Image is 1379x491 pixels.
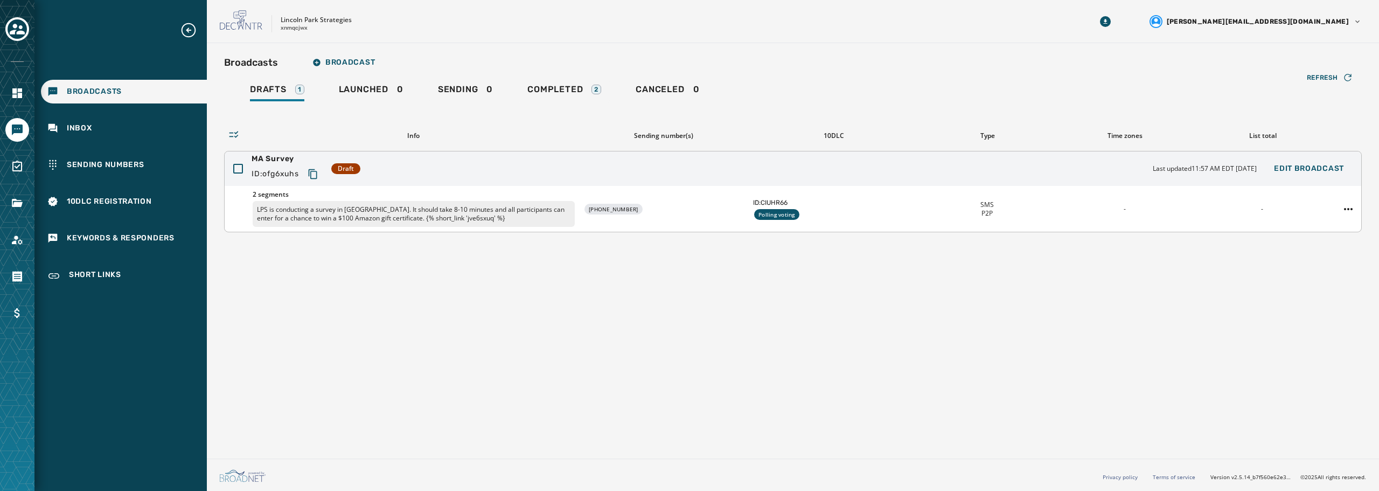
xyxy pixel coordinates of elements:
div: 2 [591,85,601,94]
a: Navigate to Sending Numbers [41,153,207,177]
span: SMS [980,200,994,209]
div: [PHONE_NUMBER] [584,204,643,215]
a: Navigate to Account [5,228,29,252]
div: List total [1198,132,1327,140]
span: Last updated 11:57 AM EDT [DATE] [1153,164,1257,173]
div: Polling voting [754,209,799,220]
div: - [1060,205,1189,213]
a: Navigate to Messaging [5,118,29,142]
span: Canceled [636,84,684,95]
h2: Broadcasts [224,55,278,70]
span: ID: CIUHR66 [753,198,914,207]
button: Copy text to clipboard [303,164,323,184]
span: Sending [438,84,478,95]
a: Drafts1 [241,79,313,103]
a: Navigate to Keywords & Responders [41,226,207,250]
span: Launched [339,84,388,95]
span: v2.5.14_b7f560e62e3347fd09829e8ac9922915a95fe427 [1231,473,1292,481]
p: xnmqcjwx [281,24,308,32]
button: Toggle account select drawer [5,17,29,41]
a: Navigate to Billing [5,301,29,325]
a: Navigate to Surveys [5,155,29,178]
div: Info [252,132,575,140]
span: 10DLC Registration [67,196,152,207]
a: Navigate to Inbox [41,116,207,140]
span: MA Survey [252,154,323,164]
button: User settings [1145,11,1366,32]
a: Navigate to Orders [5,265,29,288]
div: 0 [636,84,699,101]
span: Draft [338,164,354,173]
div: Type [923,132,1052,140]
a: Navigate to Broadcasts [41,80,207,103]
a: Navigate to 10DLC Registration [41,190,207,213]
a: Sending0 [429,79,502,103]
span: Completed [527,84,583,95]
a: Launched0 [330,79,412,103]
span: © 2025 All rights reserved. [1300,473,1366,481]
span: [PERSON_NAME][EMAIL_ADDRESS][DOMAIN_NAME] [1167,17,1349,26]
span: Broadcast [312,58,375,67]
span: Sending Numbers [67,160,144,170]
div: 10DLC [753,132,914,140]
span: Keywords & Responders [67,233,175,244]
div: 1 [295,85,304,94]
button: MA Survey action menu [1340,200,1357,218]
a: Terms of service [1153,473,1195,481]
a: Navigate to Files [5,191,29,215]
p: Lincoln Park Strategies [281,16,352,24]
a: Navigate to Short Links [41,263,207,289]
span: Drafts [250,84,287,95]
a: Privacy policy [1103,473,1138,481]
button: Edit Broadcast [1265,158,1353,179]
a: Completed2 [519,79,610,103]
span: Broadcasts [67,86,122,97]
button: Refresh [1298,69,1362,86]
div: Time zones [1061,132,1190,140]
span: Edit Broadcast [1274,164,1344,173]
span: ID: ofg6xuhs [252,169,299,179]
button: Expand sub nav menu [180,22,206,39]
p: LPS is conducting a survey in [GEOGRAPHIC_DATA]. It should take 8-10 minutes and all participants... [253,201,575,227]
span: 2 segments [253,190,575,199]
div: Sending number(s) [583,132,744,140]
button: Download Menu [1096,12,1115,31]
div: 0 [339,84,403,101]
span: Inbox [67,123,92,134]
div: 0 [438,84,493,101]
div: - [1198,205,1327,213]
a: Canceled0 [627,79,708,103]
span: Short Links [69,269,121,282]
a: Navigate to Home [5,81,29,105]
button: Broadcast [304,52,384,73]
span: Version [1210,473,1292,481]
span: Refresh [1307,73,1338,82]
span: P2P [981,209,993,218]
